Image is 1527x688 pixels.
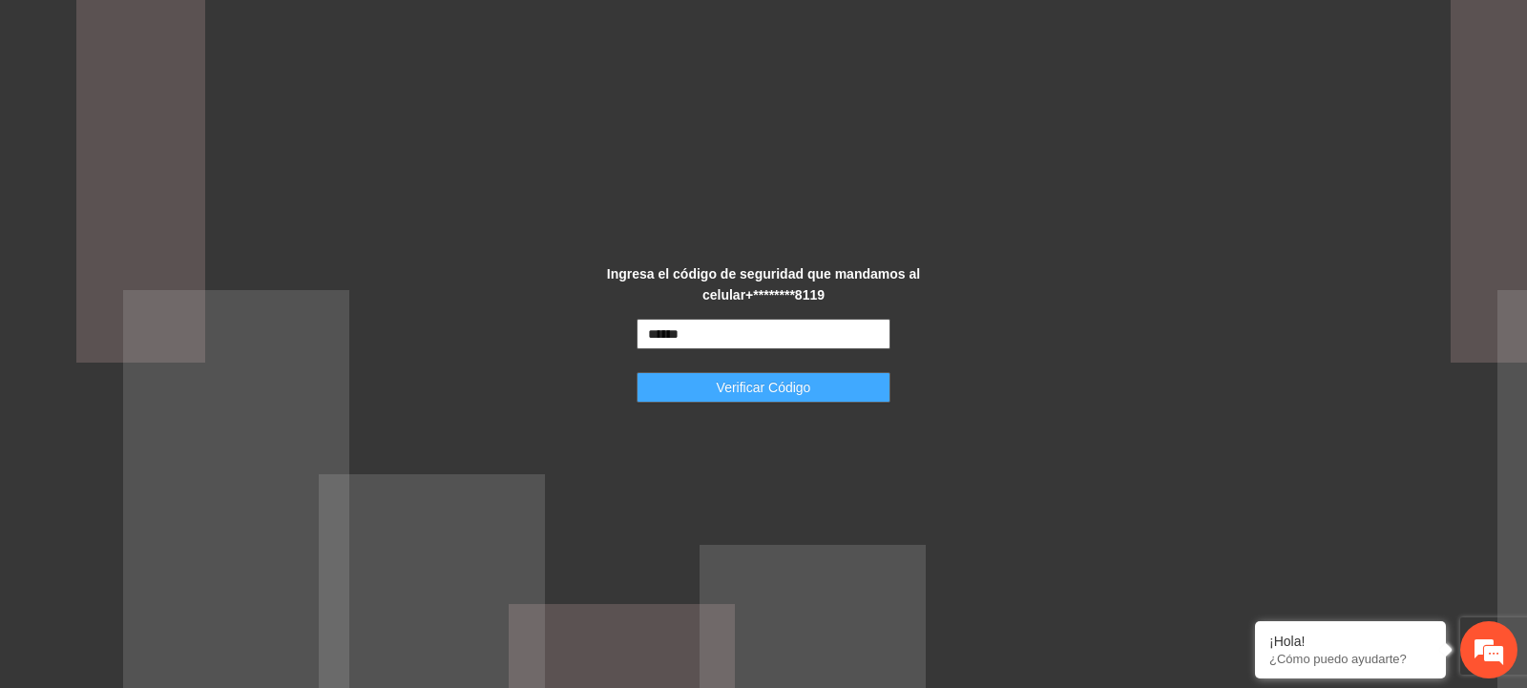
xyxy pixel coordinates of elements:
span: Estamos en línea. [111,231,263,424]
div: Chatee con nosotros ahora [99,97,321,122]
strong: Ingresa el código de seguridad que mandamos al celular +********8119 [607,266,920,302]
button: Verificar Código [637,372,891,403]
div: Minimizar ventana de chat en vivo [313,10,359,55]
div: ¡Hola! [1269,634,1432,649]
textarea: Escriba su mensaje y pulse “Intro” [10,473,364,540]
span: Verificar Código [717,377,811,398]
p: ¿Cómo puedo ayudarte? [1269,652,1432,666]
